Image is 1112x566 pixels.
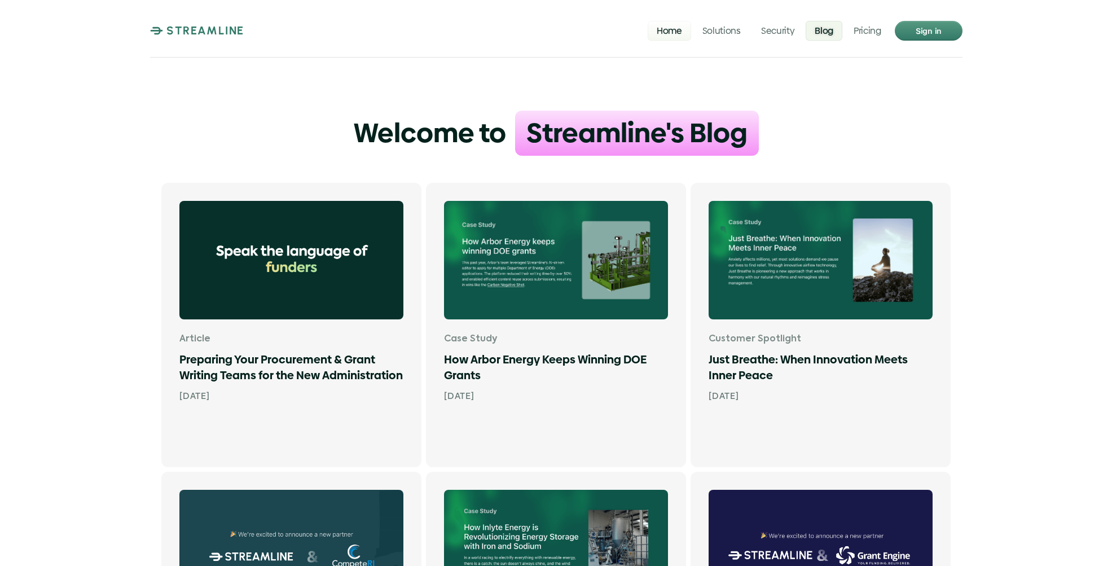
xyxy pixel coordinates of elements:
a: Sign in [895,21,962,41]
img: Arbor Energy’s team leveraged Streamline’s AI-driven editor to apply for multiple Department of E... [444,201,668,319]
p: Case Study [444,333,668,345]
p: Solutions [702,25,740,36]
p: Home [657,25,682,36]
p: [DATE] [444,389,668,403]
p: Pricing [854,25,881,36]
a: STREAMLINE [150,24,244,37]
h1: Welcome to [354,114,506,152]
h1: Preparing Your Procurement & Grant Writing Teams for the New Administration [179,352,403,383]
a: Pricing [845,20,890,40]
a: Blog [806,20,842,40]
p: [DATE] [709,389,933,403]
h1: Just Breathe: When Innovation Meets Inner Peace [709,352,933,383]
img: Win government funding by speaking the language of funders [179,201,403,319]
a: Security [752,20,803,40]
p: Blog [815,25,833,36]
p: Security [761,25,794,36]
a: Win government funding by speaking the language of fundersArticlePreparing Your Procurement & Gra... [161,183,421,467]
a: Arbor Energy’s team leveraged Streamline’s AI-driven editor to apply for multiple Department of E... [426,183,686,467]
a: Customer SpotlightJust Breathe: When Innovation Meets Inner Peace[DATE] [691,183,951,467]
h1: Streamline's Blog [526,113,748,153]
p: [DATE] [179,389,403,403]
a: Home [648,20,691,40]
p: Customer Spotlight [709,333,933,345]
p: Article [179,333,403,345]
h1: How Arbor Energy Keeps Winning DOE Grants [444,352,668,383]
p: Sign in [915,23,941,38]
p: STREAMLINE [166,24,244,37]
